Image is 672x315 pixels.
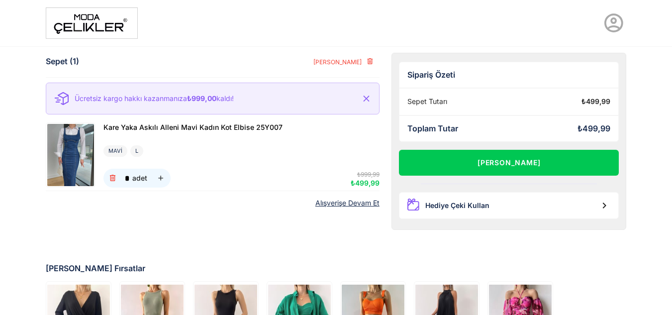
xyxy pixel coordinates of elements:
[305,53,379,71] button: [PERSON_NAME]
[313,58,362,66] span: [PERSON_NAME]
[103,145,127,157] div: MAVİ
[407,70,611,80] div: Sipariş Özeti
[75,95,234,102] p: Ücretsiz kargo hakkı kazanmanıza kaldı!
[399,150,619,176] button: [PERSON_NAME]
[577,124,610,133] div: ₺499,99
[130,145,143,157] div: L
[46,264,627,273] div: [PERSON_NAME] Fırsatlar
[103,122,283,133] a: Kare Yaka Askılı Alleni Mavi Kadın Kot Elbise 25Y007
[103,123,283,131] span: Kare Yaka Askılı Alleni Mavi Kadın Kot Elbise 25Y007
[357,171,380,178] span: ₺999,99
[46,7,138,39] img: moda%20-1.png
[122,169,132,188] input: adet
[581,98,610,106] div: ₺499,99
[187,94,216,103] b: ₺999,00
[407,98,447,106] div: Sepet Tutarı
[425,202,489,210] div: Hediye Çeki Kullan
[351,179,380,187] span: ₺499,99
[132,175,147,182] div: adet
[407,124,458,133] div: Toplam Tutar
[315,199,380,208] a: Alışverişe Devam Et
[47,124,94,186] img: Kare Yaka Askılı Alleni Mavi Kadın Kot Elbise 25Y007
[46,57,79,66] div: Sepet (1)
